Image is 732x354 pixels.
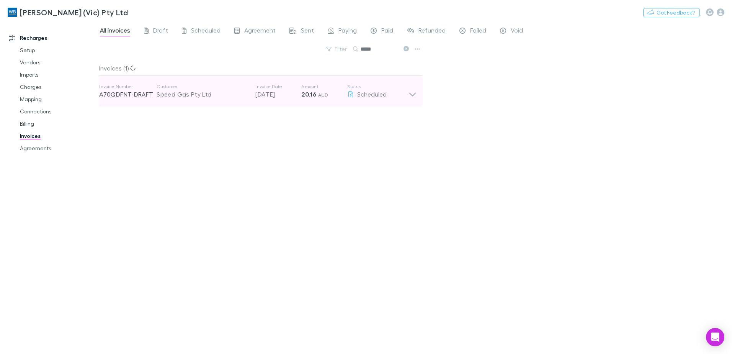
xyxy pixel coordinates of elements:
[99,84,157,90] p: Invoice Number
[347,84,408,90] p: Status
[12,142,103,154] a: Agreements
[322,44,351,54] button: Filter
[12,81,103,93] a: Charges
[318,92,328,98] span: AUD
[12,56,103,69] a: Vendors
[643,8,700,17] button: Got Feedback?
[255,90,301,99] p: [DATE]
[2,32,103,44] a: Recharges
[255,84,301,90] p: Invoice Date
[338,26,357,36] span: Paying
[706,328,724,346] div: Open Intercom Messenger
[357,90,387,98] span: Scheduled
[157,84,248,90] p: Customer
[244,26,276,36] span: Agreement
[381,26,393,36] span: Paid
[301,84,347,90] p: Amount
[301,90,316,98] strong: 20.16
[8,8,17,17] img: William Buck (Vic) Pty Ltd's Logo
[12,130,103,142] a: Invoices
[191,26,221,36] span: Scheduled
[418,26,446,36] span: Refunded
[301,26,314,36] span: Sent
[12,105,103,118] a: Connections
[12,44,103,56] a: Setup
[99,90,157,99] p: A70QDFNT-DRAFT
[12,118,103,130] a: Billing
[153,26,168,36] span: Draft
[511,26,523,36] span: Void
[20,8,128,17] h3: [PERSON_NAME] (Vic) Pty Ltd
[93,76,423,107] div: Invoice NumberA70QDFNT-DRAFTCustomerSpeed Gas Pty LtdInvoice Date[DATE]Amount20.16 AUDStatusSched...
[3,3,132,21] a: [PERSON_NAME] (Vic) Pty Ltd
[12,93,103,105] a: Mapping
[12,69,103,81] a: Imports
[470,26,486,36] span: Failed
[100,26,130,36] span: All invoices
[157,90,248,99] div: Speed Gas Pty Ltd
